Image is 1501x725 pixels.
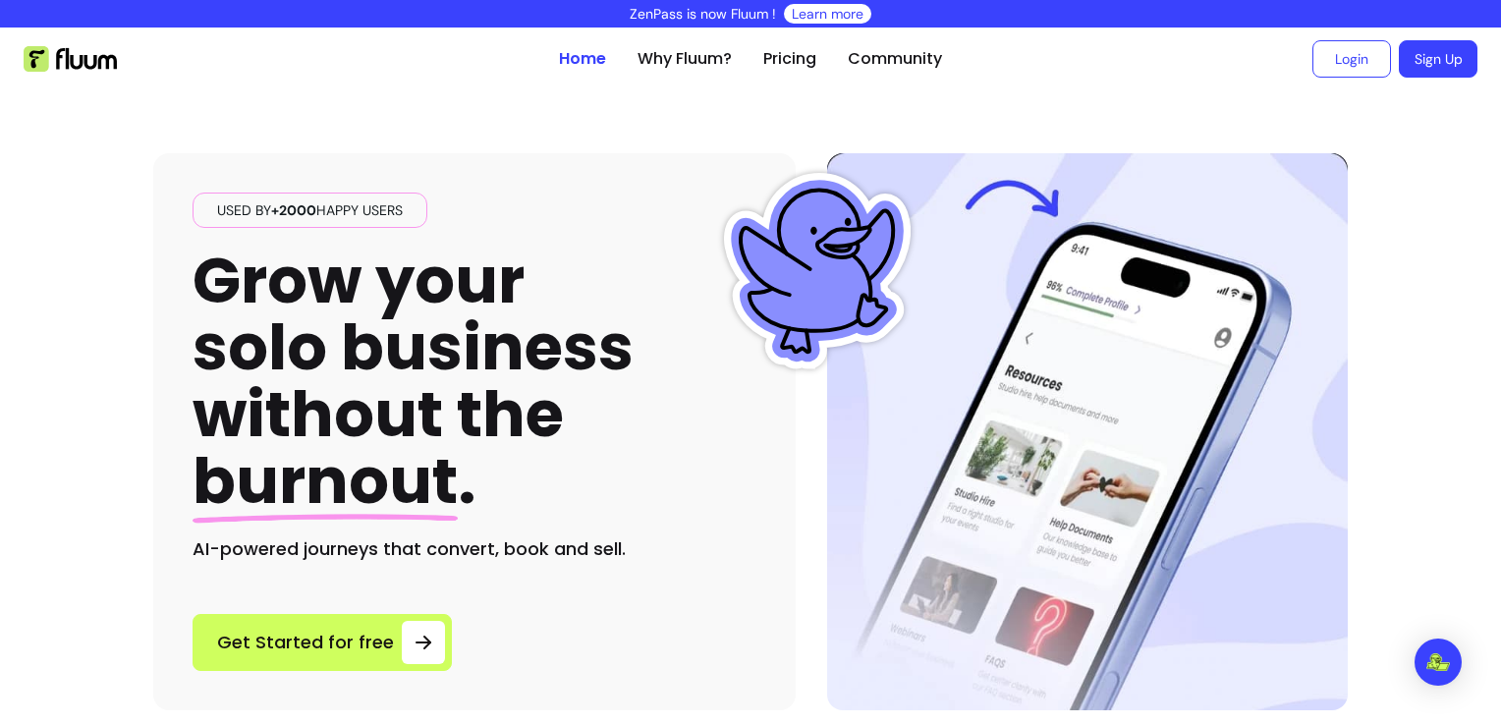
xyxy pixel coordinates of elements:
[630,4,776,24] p: ZenPass is now Fluum !
[848,47,942,71] a: Community
[193,535,756,563] h2: AI-powered journeys that convert, book and sell.
[217,629,394,656] span: Get Started for free
[827,153,1348,710] img: Hero
[193,614,452,671] a: Get Started for free
[271,201,316,219] span: +2000
[559,47,606,71] a: Home
[24,46,117,72] img: Fluum Logo
[193,437,458,525] span: burnout
[1399,40,1477,78] a: Sign Up
[193,248,634,516] h1: Grow your solo business without the .
[792,4,863,24] a: Learn more
[763,47,816,71] a: Pricing
[209,200,411,220] span: Used by happy users
[1312,40,1391,78] a: Login
[1415,639,1462,686] div: Open Intercom Messenger
[719,173,916,369] img: Fluum Duck sticker
[638,47,732,71] a: Why Fluum?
